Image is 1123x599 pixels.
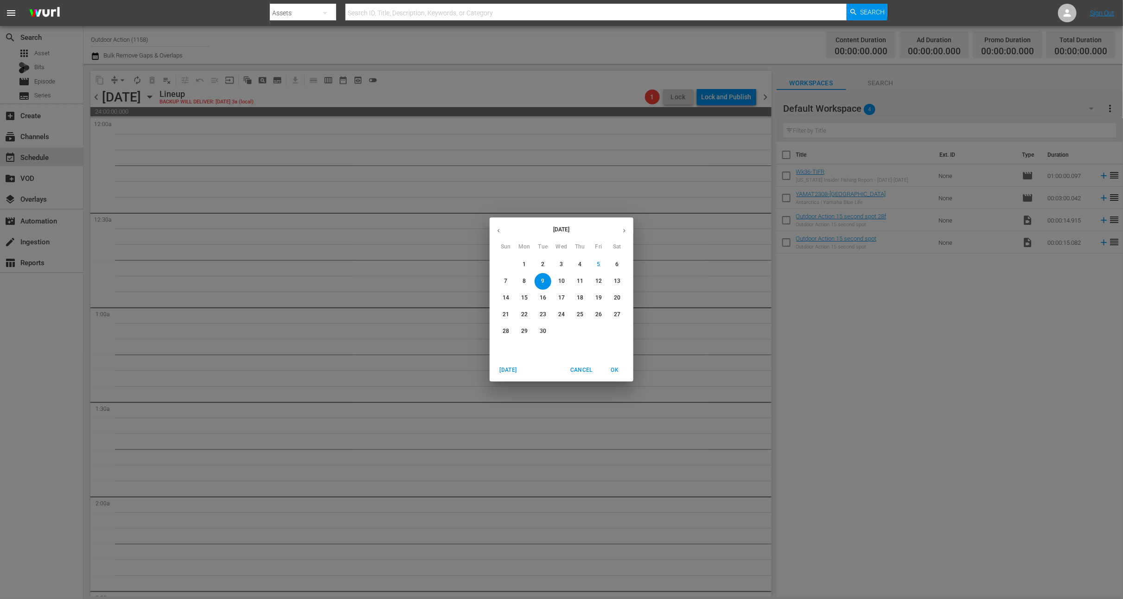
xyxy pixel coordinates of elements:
p: 22 [521,311,528,319]
span: Thu [572,242,588,252]
button: 26 [590,306,607,323]
p: 28 [503,327,509,335]
p: 6 [615,261,619,268]
button: 11 [572,273,588,290]
p: 17 [558,294,565,302]
button: 19 [590,290,607,306]
p: 12 [595,277,602,285]
button: 21 [498,306,514,323]
p: 11 [577,277,583,285]
p: 24 [558,311,565,319]
span: [DATE] [497,365,519,375]
button: 18 [572,290,588,306]
button: 10 [553,273,570,290]
button: 4 [572,256,588,273]
button: Cancel [567,363,596,378]
button: 25 [572,306,588,323]
span: Mon [516,242,533,252]
p: 18 [577,294,583,302]
button: 13 [609,273,625,290]
button: 15 [516,290,533,306]
p: 14 [503,294,509,302]
span: Fri [590,242,607,252]
button: 30 [535,323,551,340]
p: 1 [523,261,526,268]
button: 29 [516,323,533,340]
p: 16 [540,294,546,302]
button: 23 [535,306,551,323]
button: [DATE] [493,363,523,378]
button: 22 [516,306,533,323]
button: 7 [498,273,514,290]
span: Sat [609,242,625,252]
button: 6 [609,256,625,273]
p: 20 [614,294,620,302]
p: 2 [541,261,544,268]
p: 27 [614,311,620,319]
button: 12 [590,273,607,290]
button: 20 [609,290,625,306]
p: 23 [540,311,546,319]
p: 29 [521,327,528,335]
button: 16 [535,290,551,306]
img: ans4CAIJ8jUAAAAAAAAAAAAAAAAAAAAAAAAgQb4GAAAAAAAAAAAAAAAAAAAAAAAAJMjXAAAAAAAAAAAAAAAAAAAAAAAAgAT5G... [22,2,67,24]
p: [DATE] [508,225,615,234]
p: 25 [577,311,583,319]
span: Search [861,4,885,20]
button: 14 [498,290,514,306]
button: 5 [590,256,607,273]
button: OK [600,363,630,378]
button: 8 [516,273,533,290]
button: 24 [553,306,570,323]
button: 2 [535,256,551,273]
p: 30 [540,327,546,335]
p: 4 [578,261,581,268]
p: 19 [595,294,602,302]
p: 3 [560,261,563,268]
p: 8 [523,277,526,285]
button: 9 [535,273,551,290]
p: 21 [503,311,509,319]
p: 15 [521,294,528,302]
p: 5 [597,261,600,268]
p: 7 [504,277,507,285]
p: 9 [541,277,544,285]
button: 3 [553,256,570,273]
a: Sign Out [1090,9,1114,17]
span: menu [6,7,17,19]
p: 13 [614,277,620,285]
span: Wed [553,242,570,252]
span: Cancel [570,365,593,375]
button: 1 [516,256,533,273]
button: 27 [609,306,625,323]
button: 28 [498,323,514,340]
span: Tue [535,242,551,252]
span: OK [604,365,626,375]
p: 26 [595,311,602,319]
button: 17 [553,290,570,306]
p: 10 [558,277,565,285]
span: Sun [498,242,514,252]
